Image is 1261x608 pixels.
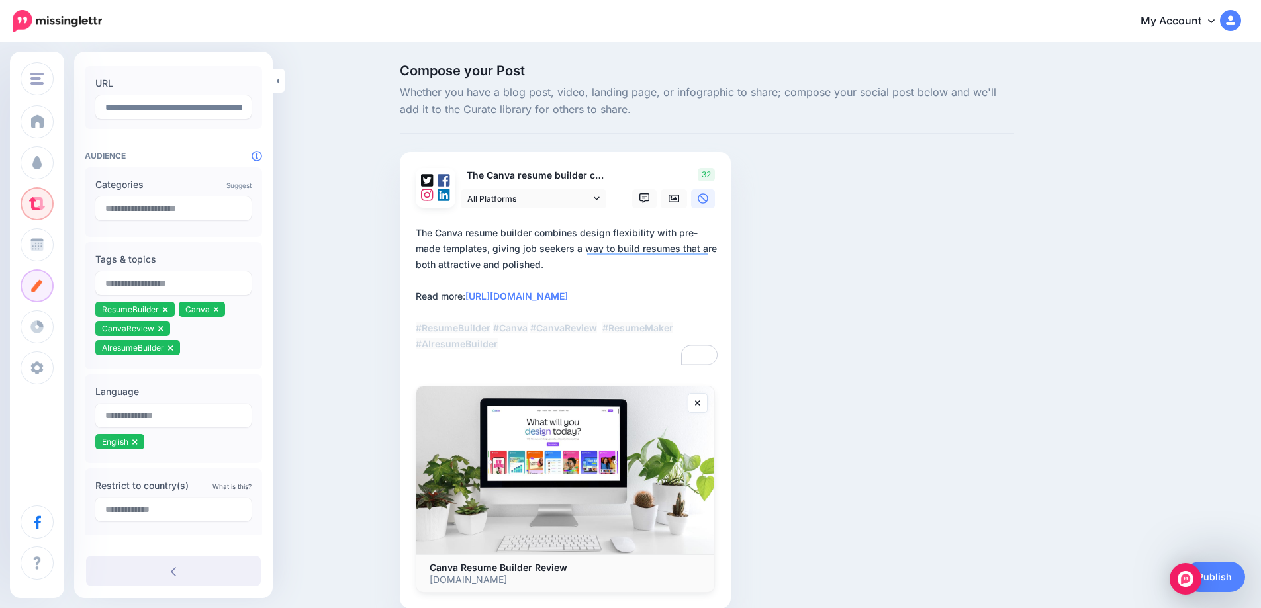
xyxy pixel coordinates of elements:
p: The Canva resume builder combines design flexibility with pre-made templates, giving job seekers ... [461,168,608,183]
a: My Account [1127,5,1241,38]
span: 32 [698,168,715,181]
a: Suggest [226,181,252,189]
div: Open Intercom Messenger [1170,563,1201,595]
img: Missinglettr [13,10,102,32]
a: All Platforms [461,189,606,208]
span: ResumeBuilder [102,304,159,314]
label: Language [95,384,252,400]
h4: Audience [85,151,262,161]
div: The Canva resume builder combines design flexibility with pre-made templates, giving job seekers ... [416,225,720,352]
b: Canva Resume Builder Review [430,562,567,573]
p: [DOMAIN_NAME] [430,574,701,586]
textarea: To enrich screen reader interactions, please activate Accessibility in Grammarly extension settings [416,225,720,368]
img: Canva Resume Builder Review [416,386,714,554]
label: URL [95,75,252,91]
span: Canva [185,304,210,314]
img: menu.png [30,73,44,85]
label: Categories [95,177,252,193]
a: What is this? [212,482,252,490]
span: Compose your Post [400,64,1014,77]
label: Restrict to country(s) [95,478,252,494]
span: CanvaReview [102,324,154,333]
span: Whether you have a blog post, video, landing page, or infographic to share; compose your social p... [400,84,1014,118]
span: All Platforms [467,192,590,206]
span: English [102,437,128,447]
a: Publish [1184,562,1245,592]
label: Tags & topics [95,251,252,267]
span: AIresumeBuilder [102,343,164,353]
